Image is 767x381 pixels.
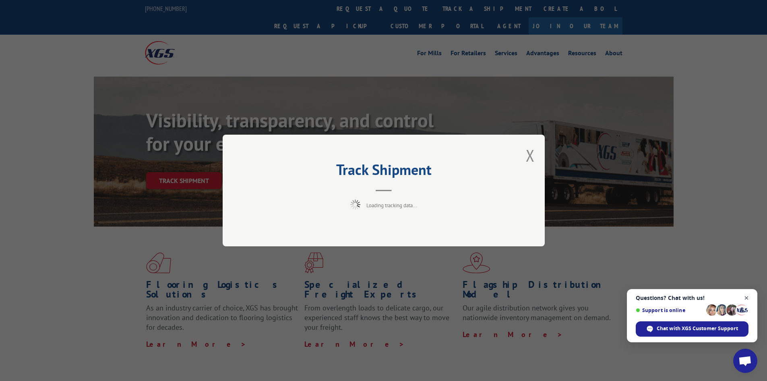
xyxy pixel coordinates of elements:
[526,145,535,166] button: Close modal
[636,295,748,301] span: Questions? Chat with us!
[657,325,738,332] span: Chat with XGS Customer Support
[636,307,703,313] span: Support is online
[742,293,752,303] span: Close chat
[350,200,360,210] img: xgs-loading
[263,164,504,179] h2: Track Shipment
[636,321,748,337] div: Chat with XGS Customer Support
[733,349,757,373] div: Open chat
[366,202,417,209] span: Loading tracking data...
